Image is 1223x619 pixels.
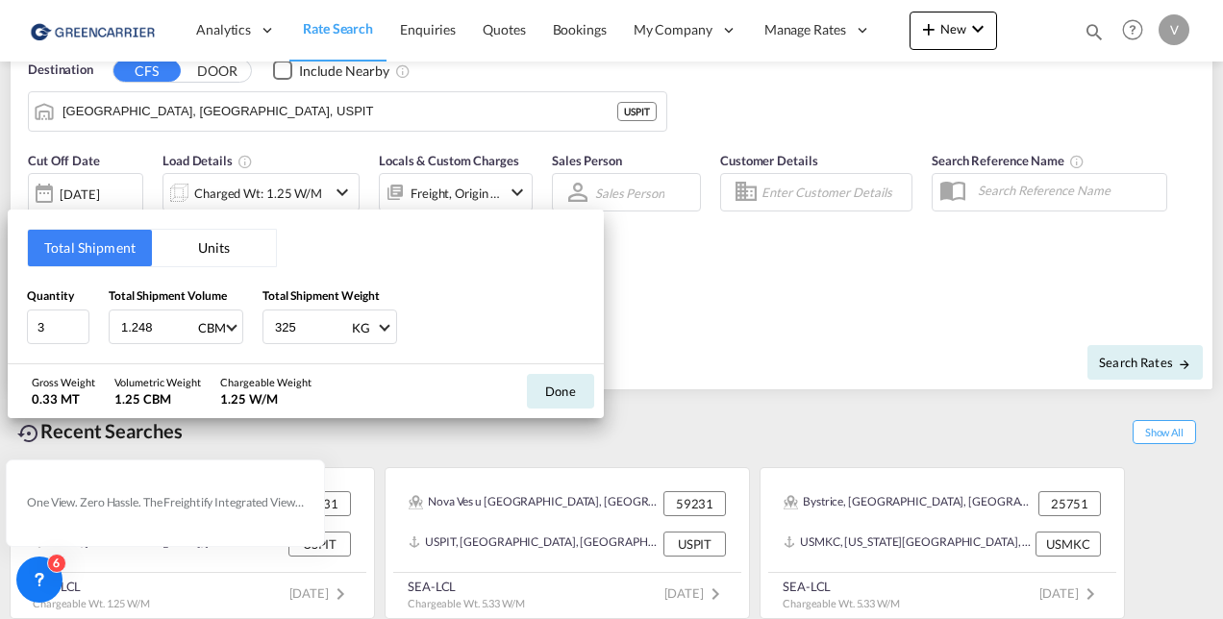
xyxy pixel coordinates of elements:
span: Total Shipment Weight [262,288,380,303]
input: Enter weight [273,310,350,343]
div: 0.33 MT [32,390,95,408]
div: 1.25 CBM [114,390,201,408]
span: Quantity [27,288,74,303]
button: Done [527,374,594,409]
span: Total Shipment Volume [109,288,227,303]
div: Chargeable Weight [220,375,312,389]
div: Volumetric Weight [114,375,201,389]
input: Enter volume [119,310,196,343]
div: KG [352,320,370,335]
input: Qty [27,309,89,344]
button: Units [152,230,276,266]
button: Total Shipment [28,230,152,266]
div: 1.25 W/M [220,390,312,408]
div: CBM [198,320,226,335]
div: Gross Weight [32,375,95,389]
